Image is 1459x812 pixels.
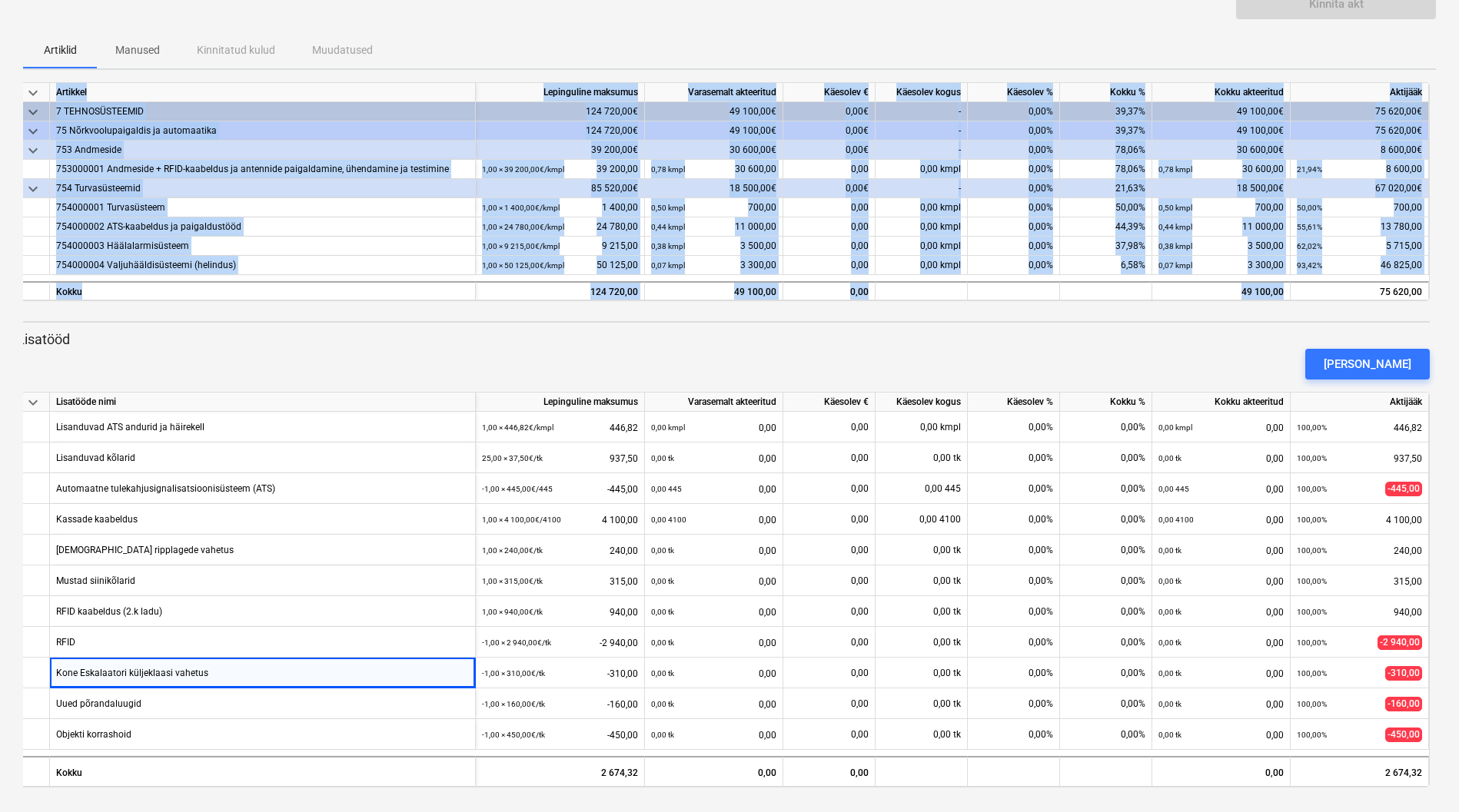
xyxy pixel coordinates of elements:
div: 75 620,00 [1297,283,1422,302]
div: 0,00% [1060,535,1152,565]
div: 0,00% [968,596,1060,627]
div: 0,00 kmpl [876,237,968,256]
div: 315,00 [482,565,638,597]
div: Kokku [50,756,476,787]
span: keyboard_arrow_down [24,393,42,412]
div: 754000004 Valjuhääldisüsteemi (helindus) [56,256,469,275]
div: 0,00 tk [876,535,968,565]
div: Käesolev % [968,393,1060,412]
div: Objekti korrashoid [56,719,131,749]
small: 0,50 kmpl [651,204,685,212]
small: 0,00 tk [1158,577,1181,585]
div: 0,00 [789,442,869,473]
div: 0,00€ [783,121,876,141]
div: Käesolev kogus [876,393,968,412]
small: 0,00 445 [1158,485,1189,493]
div: Lisatööde nimi [50,393,476,412]
div: 0,00 tk [876,565,968,596]
div: 315,00 [1297,565,1422,597]
div: 754000002 ATS-kaabeldus ja paigaldustööd [56,217,469,237]
div: 0,00 [783,256,876,275]
div: 75 Nõrkvoolupaigaldis ja automaatika [56,121,469,141]
div: 0,00% [1060,412,1152,442]
div: 39 200,00€ [476,141,645,160]
div: 44,39% [1060,217,1152,237]
div: 0,00 [651,688,776,720]
small: 0,00 tk [651,546,674,555]
div: 30 600,00 [651,160,776,179]
div: 0,00% [1060,658,1152,688]
div: 0,00 [1152,756,1291,787]
small: 0,00 4100 [651,515,686,524]
small: 0,00 tk [651,577,674,585]
p: Manused [115,42,160,58]
div: 78,06% [1060,160,1152,179]
div: 0,00 [1158,627,1284,658]
small: 100,00% [1297,577,1327,585]
small: 0,44 kmpl [651,223,685,231]
div: 4 100,00 [482,504,638,535]
div: 0,00 [1158,442,1284,474]
div: Varasemalt akteeritud [645,83,783,102]
div: 0,00% [968,256,1060,275]
small: 0,00 tk [1158,454,1181,462]
p: Lisatööd [17,330,1430,349]
div: 0,00% [968,473,1060,504]
button: [PERSON_NAME] [1305,349,1430,379]
small: 0,00 tk [1158,546,1181,555]
small: 0,78 kmpl [651,165,685,174]
div: Kone Eskalaatori küljeklaasi vahetus [56,658,208,688]
div: -310,00 [482,658,638,689]
small: 1,00 × 940,00€ / tk [482,608,543,616]
div: Käesolev % [968,83,1060,102]
div: 0,00 [783,237,876,256]
span: -310,00 [1385,666,1422,681]
div: 0,00 [789,658,869,688]
div: 0,00% [968,504,1060,535]
div: - [876,102,968,121]
div: 39 200,00 [482,160,638,179]
div: 0,00% [1060,442,1152,473]
small: -1,00 × 310,00€ / tk [482,669,545,678]
div: 0,00% [968,627,1060,658]
small: 100,00% [1297,454,1327,462]
div: 13 780,00 [1297,217,1422,237]
div: RFID kaabeldus (2.k ladu) [56,596,162,626]
div: 0,00 tk [876,627,968,658]
small: 100,00% [1297,485,1327,493]
div: 0,00 [1158,504,1284,535]
small: -1,00 × 445,00€ / 445 [482,485,553,493]
div: 0,00% [968,412,1060,442]
div: 0,00 [789,504,869,535]
div: 0,00 tk [876,442,968,473]
div: 6,58% [1060,256,1152,275]
div: 3 300,00 [1158,256,1284,275]
div: 753000001 Andmeside + RFID-kaabeldus ja antennide paigaldamine, ühendamine ja testimine [56,160,469,179]
small: 1,00 × 39 200,00€ / kmpl [482,165,564,174]
small: 1,00 × 315,00€ / tk [482,577,543,585]
div: 0,00 [1158,473,1284,505]
div: Mustad siinikõlarid [56,565,135,595]
div: 0,00 [789,627,869,658]
div: 124 720,00€ [476,102,645,121]
div: 0,00 [783,756,876,787]
div: 0,00 kmpl [876,160,968,179]
div: Kassade kaabeldus [56,504,138,534]
div: -450,00 [482,719,638,751]
div: 0,00 [1158,596,1284,628]
div: 50 125,00 [482,256,638,275]
div: Lepinguline maksumus [476,393,645,412]
div: 0,00% [968,565,1060,596]
div: 0,00% [968,442,1060,473]
div: 0,00 [651,565,776,597]
div: 0,00% [968,179,1060,198]
div: 0,00 [789,719,869,750]
div: 2 674,32 [1291,756,1429,787]
div: [PERSON_NAME] [1324,354,1411,374]
div: 0,00% [1060,688,1152,719]
div: Aktijääk [1291,393,1429,412]
div: Varasemalt akteeritud [645,393,783,412]
div: 937,50 [1297,442,1422,474]
div: 8 600,00 [1297,160,1422,179]
small: 0,00 kmpl [1158,423,1192,432]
